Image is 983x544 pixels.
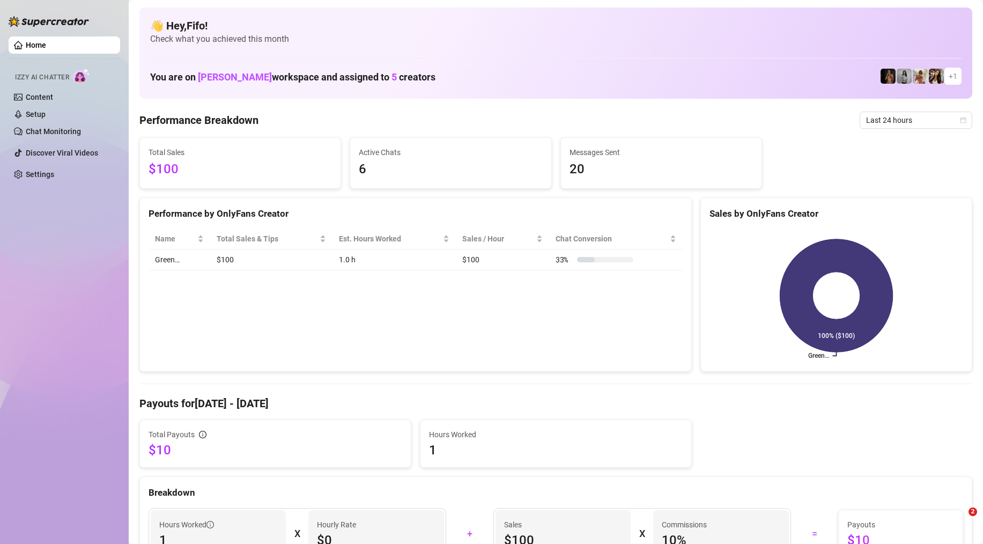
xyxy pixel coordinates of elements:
[969,508,977,516] span: 2
[139,113,258,128] h4: Performance Breakdown
[149,159,332,180] span: $100
[149,229,210,249] th: Name
[391,71,397,83] span: 5
[26,110,46,119] a: Setup
[808,352,829,359] text: Green…
[549,229,683,249] th: Chat Conversion
[210,249,332,270] td: $100
[339,233,441,245] div: Est. Hours Worked
[570,159,753,180] span: 20
[15,72,69,83] span: Izzy AI Chatter
[294,525,300,542] div: X
[359,146,542,158] span: Active Chats
[662,519,707,531] article: Commissions
[709,207,963,221] div: Sales by OnlyFans Creator
[198,71,272,83] span: [PERSON_NAME]
[929,69,944,84] img: AdelDahan
[26,41,46,49] a: Home
[456,249,549,270] td: $100
[504,519,622,531] span: Sales
[9,16,89,27] img: logo-BBDzfeDw.svg
[429,442,683,459] span: 1
[149,146,332,158] span: Total Sales
[317,519,356,531] article: Hourly Rate
[217,233,317,245] span: Total Sales & Tips
[947,508,972,533] iframe: Intercom live chat
[150,33,962,45] span: Check what you achieved this month
[26,170,54,179] a: Settings
[897,69,912,84] img: A
[556,233,668,245] span: Chat Conversion
[453,525,487,542] div: +
[73,68,90,84] img: AI Chatter
[206,521,214,528] span: info-circle
[149,429,195,440] span: Total Payouts
[960,117,966,123] span: calendar
[26,149,98,157] a: Discover Viral Videos
[797,525,832,542] div: =
[26,127,81,136] a: Chat Monitoring
[332,249,456,270] td: 1.0 h
[462,233,534,245] span: Sales / Hour
[210,229,332,249] th: Total Sales & Tips
[429,429,683,440] span: Hours Worked
[556,254,573,266] span: 33 %
[149,486,963,500] div: Breakdown
[149,442,402,459] span: $10
[150,18,962,33] h4: 👋 Hey, Fifo !
[866,112,966,128] span: Last 24 hours
[149,249,210,270] td: Green…
[150,71,435,83] h1: You are on workspace and assigned to creators
[149,207,683,221] div: Performance by OnlyFans Creator
[949,70,957,82] span: + 1
[359,159,542,180] span: 6
[847,519,954,531] span: Payouts
[913,69,928,84] img: Green
[139,396,972,411] h4: Payouts for [DATE] - [DATE]
[26,93,53,101] a: Content
[881,69,896,84] img: the_bohema
[639,525,645,542] div: X
[199,431,206,438] span: info-circle
[456,229,549,249] th: Sales / Hour
[159,519,214,531] span: Hours Worked
[155,233,195,245] span: Name
[570,146,753,158] span: Messages Sent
